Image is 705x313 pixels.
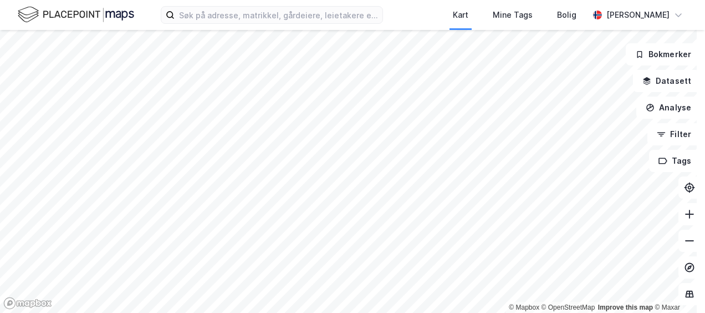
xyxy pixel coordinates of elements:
a: Mapbox [509,304,539,311]
a: OpenStreetMap [541,304,595,311]
input: Søk på adresse, matrikkel, gårdeiere, leietakere eller personer [175,7,382,23]
button: Tags [649,150,701,172]
div: Kart [453,8,468,22]
img: logo.f888ab2527a4732fd821a326f86c7f29.svg [18,5,134,24]
div: Mine Tags [493,8,533,22]
div: Bolig [557,8,576,22]
a: Mapbox homepage [3,297,52,310]
button: Bokmerker [626,43,701,65]
div: [PERSON_NAME] [606,8,670,22]
button: Datasett [633,70,701,92]
iframe: Chat Widget [650,260,705,313]
a: Improve this map [598,304,653,311]
button: Filter [647,123,701,145]
button: Analyse [636,97,701,119]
